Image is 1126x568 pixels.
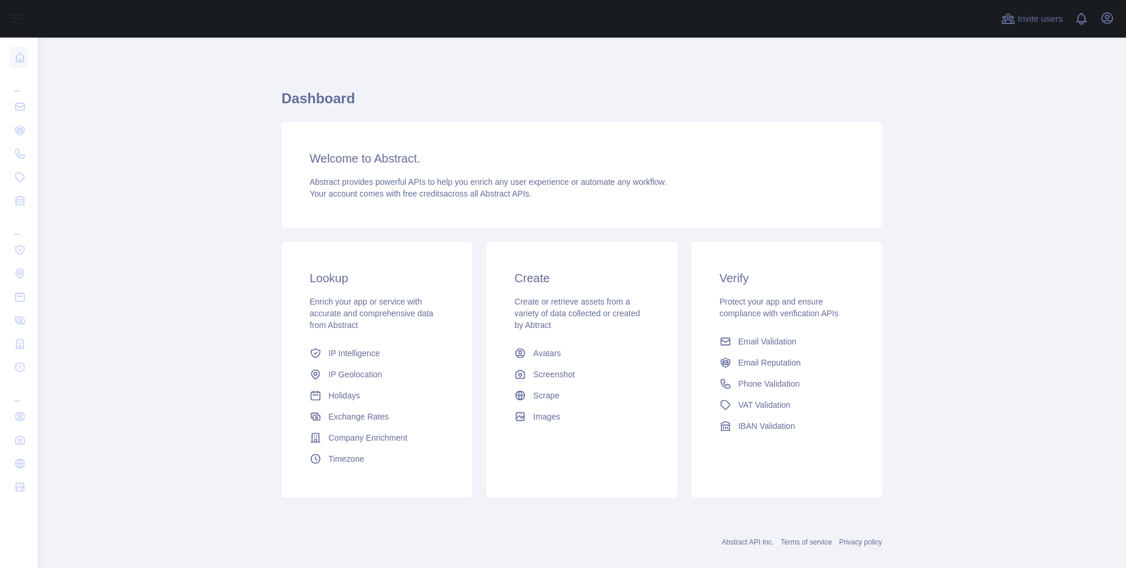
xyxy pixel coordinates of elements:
a: Privacy policy [839,538,882,546]
span: IP Intelligence [328,347,380,359]
a: Images [510,406,653,427]
span: Holidays [328,390,360,401]
a: Holidays [305,385,449,406]
span: Screenshot [533,368,575,380]
a: Avatars [510,343,653,364]
a: IBAN Validation [715,415,859,437]
div: ... [9,380,28,404]
h3: Verify [720,270,854,286]
a: VAT Validation [715,394,859,415]
a: Email Reputation [715,352,859,373]
span: Your account comes with across all Abstract APIs. [310,189,531,198]
span: Email Validation [738,336,796,347]
button: Invite users [999,9,1065,28]
span: IBAN Validation [738,420,795,432]
span: Create or retrieve assets from a variety of data collected or created by Abtract [514,297,640,330]
span: Protect your app and ensure compliance with verification APIs [720,297,839,318]
a: Scrape [510,385,653,406]
a: Exchange Rates [305,406,449,427]
a: IP Intelligence [305,343,449,364]
h1: Dashboard [281,89,882,117]
span: Email Reputation [738,357,801,368]
a: Terms of service [781,538,832,546]
span: IP Geolocation [328,368,382,380]
span: Avatars [533,347,561,359]
a: Phone Validation [715,373,859,394]
span: Enrich your app or service with accurate and comprehensive data from Abstract [310,297,433,330]
a: Timezone [305,448,449,469]
a: Abstract API Inc. [722,538,774,546]
div: ... [9,214,28,237]
span: Images [533,411,560,422]
span: Abstract provides powerful APIs to help you enrich any user experience or automate any workflow. [310,177,667,187]
span: VAT Validation [738,399,791,411]
a: IP Geolocation [305,364,449,385]
h3: Lookup [310,270,444,286]
span: Timezone [328,453,364,465]
a: Company Enrichment [305,427,449,448]
div: ... [9,70,28,94]
span: Invite users [1018,12,1063,26]
h3: Welcome to Abstract. [310,150,854,167]
span: Exchange Rates [328,411,389,422]
h3: Create [514,270,649,286]
span: Company Enrichment [328,432,408,444]
span: Phone Validation [738,378,800,390]
span: free credits [403,189,443,198]
a: Email Validation [715,331,859,352]
a: Screenshot [510,364,653,385]
span: Scrape [533,390,559,401]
